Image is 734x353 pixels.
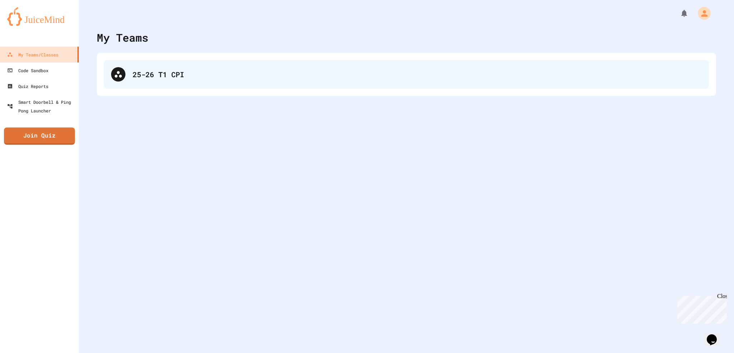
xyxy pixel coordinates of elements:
img: logo-orange.svg [7,7,72,26]
div: My Teams/Classes [7,50,58,59]
div: Code Sandbox [7,66,48,75]
div: 25-26 T1 CPI [133,69,702,80]
iframe: chat widget [704,324,727,346]
div: My Teams [97,29,148,46]
div: Smart Doorbell & Ping Pong Launcher [7,98,76,115]
iframe: chat widget [675,293,727,324]
div: Quiz Reports [7,82,48,90]
div: My Account [690,5,712,22]
a: Join Quiz [4,127,75,145]
div: Chat with us now!Close [3,3,49,46]
div: My Notifications [667,7,690,19]
div: 25-26 T1 CPI [104,60,709,89]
